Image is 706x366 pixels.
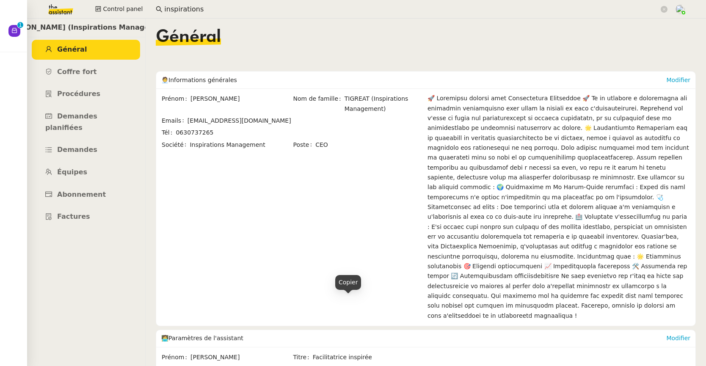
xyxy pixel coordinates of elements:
a: Procédures [32,84,140,104]
span: Abonnement [57,190,106,198]
span: 0630737265 [176,129,213,136]
a: Modifier [666,77,690,83]
span: Procédures [57,90,100,98]
a: Modifier [666,335,690,341]
p: 1 [19,22,22,30]
span: Demandes planifiées [45,112,97,132]
span: [PERSON_NAME] [190,94,292,104]
a: Demandes planifiées [32,107,140,138]
span: Prénom [162,352,190,362]
span: Informations générales [168,77,237,83]
div: 🚀 Loremipsu dolorsi amet Consectetura Elitseddoe 🚀 Te in utlabore e doloremagna ali enimadmin ven... [427,94,690,321]
span: Control panel [103,4,143,14]
span: Tél [162,128,176,138]
div: 🧑‍💻 [161,330,666,347]
nz-badge-sup: 1 [17,22,23,28]
span: Facilitatrice inspirée [313,352,424,362]
span: Emails [162,116,188,126]
span: Factures [57,212,90,220]
span: [PERSON_NAME] (Inspirations Management) [3,22,172,33]
div: 🧑‍💼 [161,72,666,88]
span: [EMAIL_ADDRESS][DOMAIN_NAME] [188,117,291,124]
span: [PERSON_NAME] [190,352,292,362]
div: Copier [335,275,361,290]
a: Coffre fort [32,62,140,82]
span: Coffre fort [57,68,97,76]
span: Inspirations Management [190,140,292,150]
span: Équipes [57,168,87,176]
span: Paramètres de l'assistant [168,335,243,341]
button: Control panel [90,3,148,15]
a: Demandes [32,140,140,160]
span: Prénom [162,94,190,104]
span: Demandes [57,146,97,154]
input: Rechercher [164,4,659,15]
span: Nom de famille [293,94,345,114]
span: Société [162,140,190,150]
a: Équipes [32,162,140,182]
a: Général [32,40,140,60]
span: Poste [293,140,316,150]
span: Général [156,29,221,46]
img: users%2FNTfmycKsCFdqp6LX6USf2FmuPJo2%2Favatar%2Fprofile-pic%20(1).png [676,5,685,14]
span: CEO [315,140,424,150]
span: Titre [293,352,313,362]
a: Abonnement [32,185,140,205]
span: Général [57,45,87,53]
span: TIGREAT (Inspirations Management) [345,94,424,114]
